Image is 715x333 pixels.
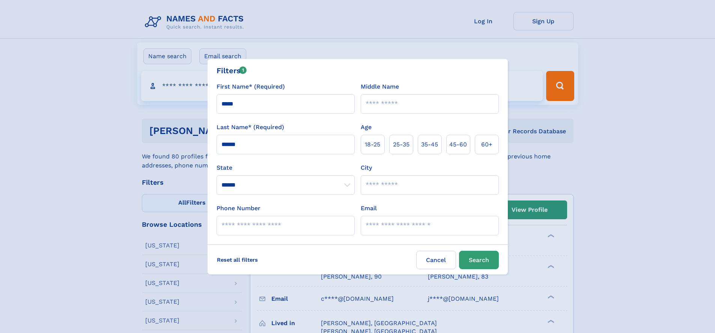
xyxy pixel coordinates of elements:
label: Last Name* (Required) [217,123,284,132]
label: Reset all filters [212,251,263,269]
label: Middle Name [361,82,399,91]
button: Search [459,251,499,269]
label: State [217,163,355,172]
span: 45‑60 [449,140,467,149]
label: Email [361,204,377,213]
span: 60+ [481,140,492,149]
span: 35‑45 [421,140,438,149]
label: Age [361,123,372,132]
span: 18‑25 [365,140,380,149]
span: 25‑35 [393,140,409,149]
div: Filters [217,65,247,76]
label: Cancel [416,251,456,269]
label: Phone Number [217,204,260,213]
label: First Name* (Required) [217,82,285,91]
label: City [361,163,372,172]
